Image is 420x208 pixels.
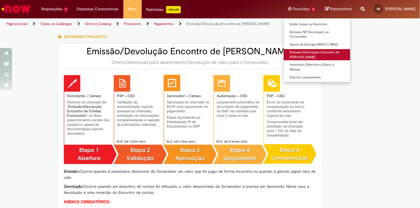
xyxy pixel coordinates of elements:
span: Despesas Corporativas [77,6,119,12]
button: Adicionar a Favoritos [57,30,110,43]
span: Ocorre quando é necessário descontar do fornecedor um valor que foi pago de forma incorreta ou qu... [64,169,316,180]
a: Estorno Lançamento [284,74,350,81]
span: [PERSON_NAME] [385,6,415,11]
strong: Emissão: [64,169,79,174]
img: ServiceNow [1,3,32,15]
span: 5 [311,7,316,12]
span: More [128,6,137,12]
a: Página inicial [7,21,27,26]
a: Rascunhos [325,6,352,12]
p: +GenAi [166,6,181,13]
a: Ajuste de Estoque MIGO e MR22 [284,41,350,48]
a: Emissão NF Devolução ao Fornecedor [284,29,350,40]
span: Requisições [41,6,62,12]
a: Exibir todos os Favoritos [284,21,350,28]
a: Pagamentos [154,21,174,26]
span: AS [377,7,380,11]
a: Inventário Eletrônico Diário e Mensal [284,61,350,73]
a: Emissão/Devolução Encontro de [PERSON_NAME] [187,21,270,26]
a: Service Catalog [85,21,111,26]
span: Adicionar a Favoritos [63,34,107,39]
a: Emissão/Devolução Encontro de [PERSON_NAME] [284,49,350,60]
div: Padroniza [146,6,181,13]
strong: ANEXOS OBRIGATÓRIOS: [64,199,110,204]
a: Todos os Catálogos [40,21,72,26]
ul: Trilhas de página [5,18,276,30]
div: Oferta destinada para Abatimento/Devolução de valor para o fornecedor. [64,59,317,65]
span: Favoritos [293,6,310,12]
span: Ocorre quando um encontro de contas foi efetuado, o valor descontado do fornecedor e precisa ser ... [64,184,309,195]
a: Financeiro [124,21,141,26]
ul: Favoritos [283,18,351,82]
span: 1 [63,7,68,12]
strong: Devolução: [64,184,84,189]
span: Rascunhos [330,6,352,12]
h2: Emissão/Devolução Encontro de [PERSON_NAME] [64,46,317,56]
